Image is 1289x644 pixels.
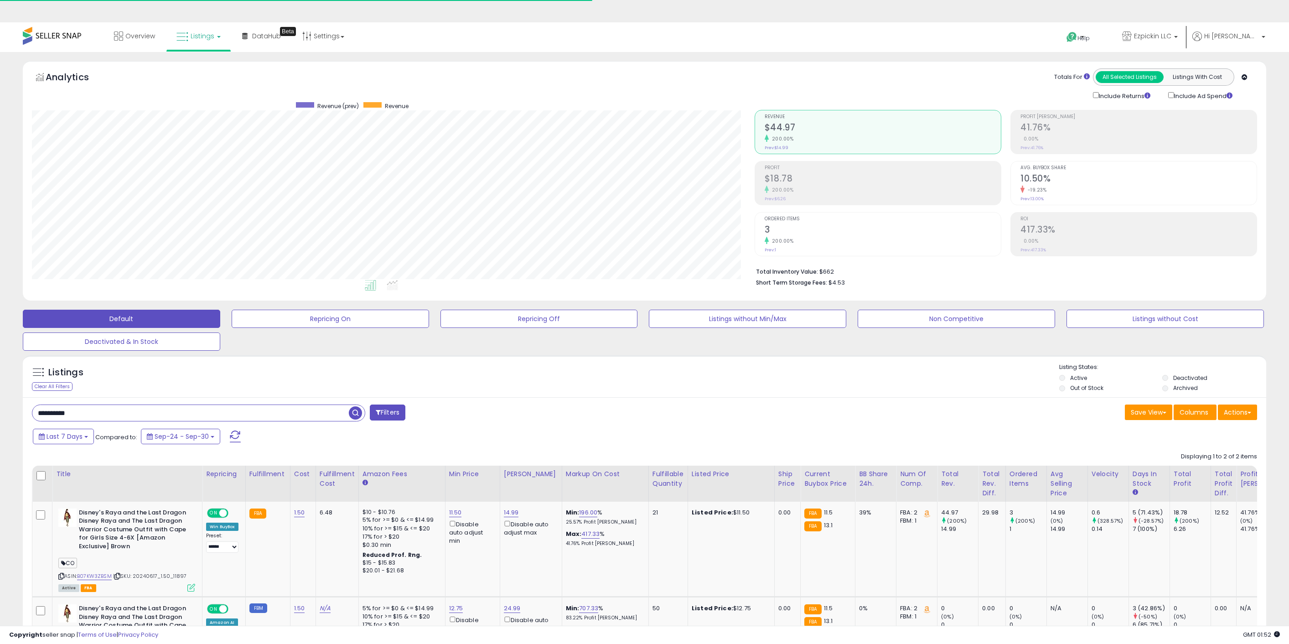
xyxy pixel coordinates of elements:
div: 0.00 [778,509,793,517]
span: OFF [227,605,242,613]
div: 0 [1009,604,1046,613]
div: Total Rev. [941,469,974,488]
a: 12.75 [449,604,463,613]
small: 200.00% [769,135,794,142]
span: FBA [81,584,96,592]
small: (0%) [1240,517,1253,525]
button: Non Competitive [858,310,1055,328]
div: Num of Comp. [900,469,933,488]
div: Fulfillable Quantity [652,469,684,488]
div: 0.6 [1092,509,1129,517]
b: Total Inventory Value: [756,268,818,275]
small: Prev: 13.00% [1020,196,1044,202]
small: -19.23% [1025,187,1047,193]
span: DataHub [252,31,281,41]
small: (0%) [941,613,954,620]
button: Repricing On [232,310,429,328]
button: Last 7 Days [33,429,94,444]
small: (0%) [1051,517,1063,525]
div: Avg Selling Price [1051,469,1084,498]
p: 41.76% Profit [PERSON_NAME] [566,540,642,547]
div: BB Share 24h. [859,469,892,488]
p: 83.22% Profit [PERSON_NAME] [566,615,642,621]
small: 0.00% [1020,238,1039,244]
button: Listings With Cost [1163,71,1231,83]
span: Listings [191,31,214,41]
h2: 3 [765,224,1001,237]
span: | SKU: 20240617_1.50_11897 [113,572,186,580]
div: Listed Price [692,469,771,479]
span: Last 7 Days [47,432,83,441]
button: Listings without Cost [1066,310,1264,328]
b: Min: [566,604,580,613]
span: Sep-24 - Sep-30 [155,432,209,441]
p: 25.57% Profit [PERSON_NAME] [566,519,642,525]
a: 196.00 [579,508,597,517]
span: OFF [227,509,242,517]
div: 7 (100%) [1133,525,1170,533]
div: Title [56,469,198,479]
b: Min: [566,508,580,517]
small: FBM [249,603,267,613]
div: 5 (71.43%) [1133,509,1170,517]
div: 0 [1092,604,1129,613]
div: Disable auto adjust min [449,615,493,641]
small: (-50%) [1139,613,1157,620]
div: $15 - $15.83 [362,559,438,567]
span: 2025-10-10 01:52 GMT [1243,630,1280,639]
a: DataHub [235,22,288,50]
a: 14.99 [504,508,519,517]
div: Displaying 1 to 2 of 2 items [1181,452,1257,461]
div: 0.00 [982,604,999,613]
div: Include Returns [1086,90,1161,101]
div: 0 [1009,621,1046,629]
div: Amazon AI [206,618,238,627]
span: $4.53 [828,278,845,287]
h5: Listings [48,366,83,379]
div: Disable auto adjust min [449,519,493,545]
div: 6.48 [320,509,352,517]
div: 6 (85.71%) [1133,621,1170,629]
div: 17% for > $20 [362,533,438,541]
small: FBA [804,604,821,614]
small: (0%) [1174,613,1186,620]
div: 29.98 [982,509,999,517]
span: Ezpickin LLC [1134,31,1171,41]
span: Profit [765,166,1001,171]
a: Privacy Policy [118,630,158,639]
div: 39% [859,509,889,517]
small: FBA [804,521,821,531]
span: ROI [1020,217,1257,222]
a: Hi [PERSON_NAME] [1192,31,1265,52]
div: Totals For [1054,73,1090,82]
a: 707.33 [579,604,598,613]
div: $10 - $10.76 [362,509,438,516]
div: 0.14 [1092,525,1129,533]
div: seller snap | | [9,631,158,639]
small: Amazon Fees. [362,479,368,487]
div: $0.30 min [362,541,438,549]
b: Max: [566,625,582,634]
label: Deactivated [1173,374,1207,382]
div: 10% for >= $15 & <= $20 [362,613,438,621]
h2: $44.97 [765,122,1001,135]
small: Prev: 41.76% [1020,145,1043,151]
b: Disney's Raya and the Last Dragon Disney Raya and The Last Dragon Warrior Costume Outfit with Cap... [79,509,190,553]
label: Active [1070,374,1087,382]
div: 12.52 [1215,509,1229,517]
div: Ordered Items [1009,469,1043,488]
div: 21 [652,509,681,517]
span: Revenue [765,114,1001,119]
div: 0 [941,621,978,629]
span: 13.1 [824,521,833,530]
div: Min Price [449,469,496,479]
div: 0 [1092,621,1129,629]
div: Markup on Cost [566,469,645,479]
button: Actions [1218,405,1257,420]
small: 200.00% [769,238,794,244]
div: Disable auto adjust max [504,519,555,537]
a: 1.50 [294,508,305,517]
div: Current Buybox Price [804,469,851,488]
div: 50 [652,604,681,613]
button: Sep-24 - Sep-30 [141,429,220,444]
